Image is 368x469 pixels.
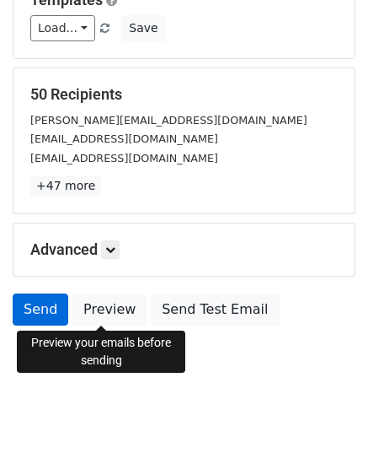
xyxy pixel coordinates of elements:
[17,331,185,373] div: Preview your emails before sending
[30,175,101,197] a: +47 more
[30,85,338,104] h5: 50 Recipients
[72,294,147,326] a: Preview
[13,294,68,326] a: Send
[30,15,95,41] a: Load...
[30,114,307,127] small: [PERSON_NAME][EMAIL_ADDRESS][DOMAIN_NAME]
[30,152,218,164] small: [EMAIL_ADDRESS][DOMAIN_NAME]
[30,132,218,145] small: [EMAIL_ADDRESS][DOMAIN_NAME]
[121,15,165,41] button: Save
[30,240,338,259] h5: Advanced
[151,294,279,326] a: Send Test Email
[284,388,368,469] iframe: Chat Widget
